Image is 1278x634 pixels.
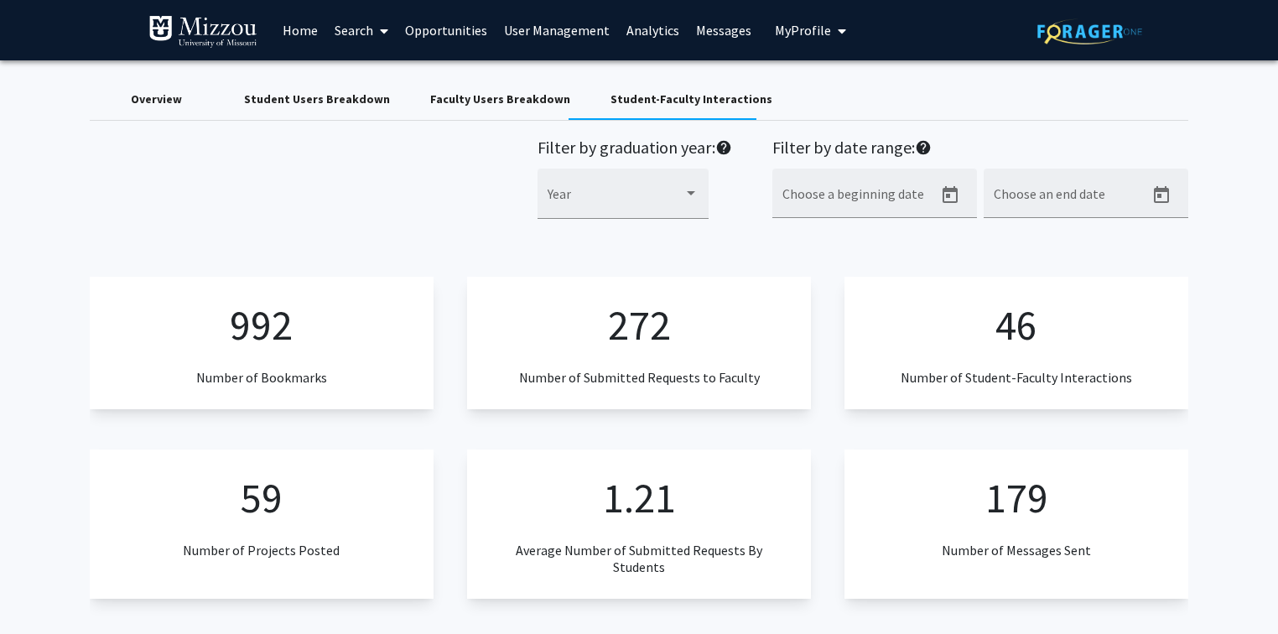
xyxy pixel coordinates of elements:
[775,22,831,39] span: My Profile
[1145,179,1178,212] button: Open calendar
[397,1,496,60] a: Opportunities
[772,138,1188,162] h2: Filter by date range:
[995,294,1037,356] p: 46
[1037,18,1142,44] img: ForagerOne Logo
[618,1,688,60] a: Analytics
[496,1,618,60] a: User Management
[183,543,340,559] h3: Number of Projects Posted
[230,294,293,356] p: 992
[90,277,434,409] app-numeric-analytics: Number of Bookmarks
[608,294,671,356] p: 272
[274,1,326,60] a: Home
[610,91,772,108] div: Student-Faculty Interactions
[430,91,570,108] div: Faculty Users Breakdown
[844,277,1188,409] app-numeric-analytics: Number of Student-Faculty Interactions
[467,277,811,409] app-numeric-analytics: Number of Submitted Requests to Faculty
[131,91,182,108] div: Overview
[148,15,257,49] img: University of Missouri Logo
[90,450,434,598] app-numeric-analytics: Number of Projects Posted
[985,466,1048,529] p: 179
[538,138,732,162] h2: Filter by graduation year:
[942,543,1091,559] h3: Number of Messages Sent
[844,450,1188,598] app-numeric-analytics: Number of Messages Sent
[326,1,397,60] a: Search
[244,91,390,108] div: Student Users Breakdown
[715,138,732,158] mat-icon: help
[519,370,760,386] h3: Number of Submitted Requests to Faculty
[915,138,932,158] mat-icon: help
[603,466,676,529] p: 1.21
[494,543,784,574] h3: Average Number of Submitted Requests By Students
[933,179,967,212] button: Open calendar
[196,370,327,386] h3: Number of Bookmarks
[901,370,1132,386] h3: Number of Student-Faculty Interactions
[241,466,283,529] p: 59
[688,1,760,60] a: Messages
[13,559,71,621] iframe: Chat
